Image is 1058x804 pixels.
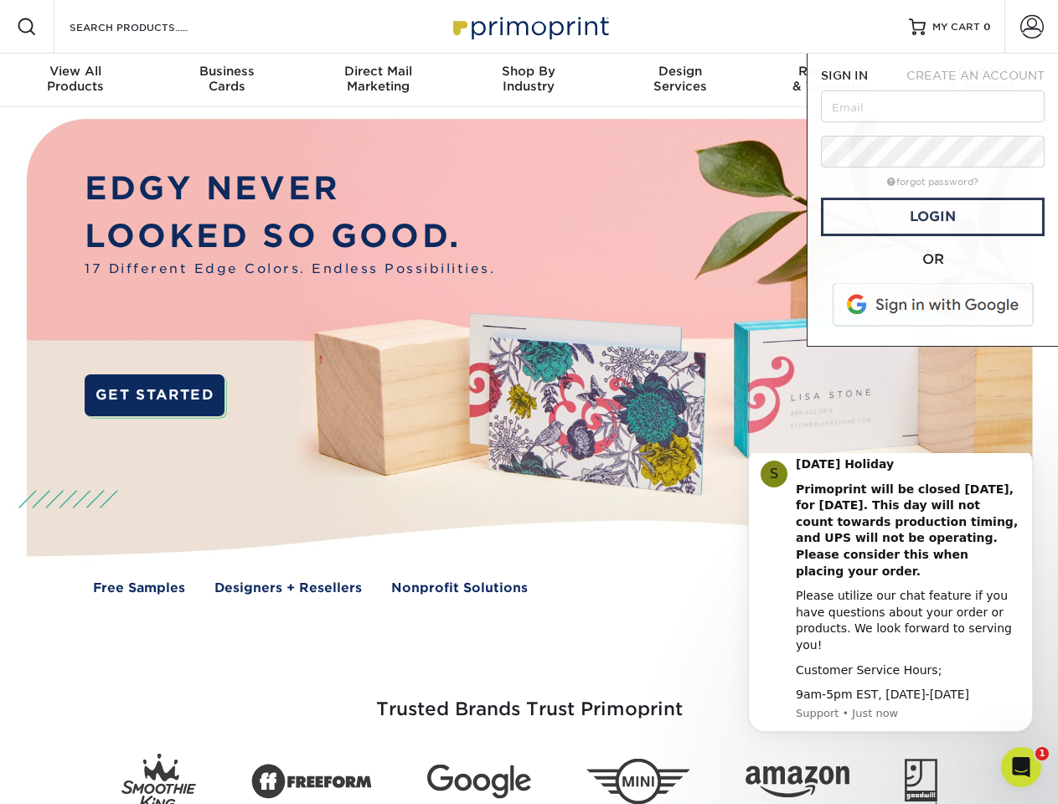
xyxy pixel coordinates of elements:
[85,165,495,213] p: EDGY NEVER
[68,17,231,37] input: SEARCH PRODUCTS.....
[723,453,1058,759] iframe: Intercom notifications message
[73,3,297,250] div: Message content
[605,64,756,94] div: Services
[38,8,65,34] div: Profile image for Support
[427,765,531,799] img: Google
[302,64,453,94] div: Marketing
[73,253,297,268] p: Message from Support, sent Just now
[73,135,297,200] div: Please utilize our chat feature if you have questions about your order or products. We look forwa...
[93,579,185,598] a: Free Samples
[85,374,225,416] a: GET STARTED
[39,658,1019,740] h3: Trusted Brands Trust Primoprint
[756,64,906,79] span: Resources
[453,64,604,94] div: Industry
[85,260,495,279] span: 17 Different Edge Colors. Endless Possibilities.
[605,54,756,107] a: DesignServices
[446,8,613,44] img: Primoprint
[302,54,453,107] a: Direct MailMarketing
[302,64,453,79] span: Direct Mail
[756,54,906,107] a: Resources& Templates
[821,250,1045,270] div: OR
[887,177,978,188] a: forgot password?
[85,213,495,260] p: LOOKED SO GOOD.
[746,766,849,798] img: Amazon
[151,64,302,94] div: Cards
[1035,747,1049,760] span: 1
[4,753,142,798] iframe: Google Customer Reviews
[391,579,528,598] a: Nonprofit Solutions
[905,759,937,804] img: Goodwill
[73,4,171,18] b: [DATE] Holiday
[821,198,1045,236] a: Login
[1001,747,1041,787] iframe: Intercom live chat
[932,20,980,34] span: MY CART
[821,69,868,82] span: SIGN IN
[214,579,362,598] a: Designers + Resellers
[453,64,604,79] span: Shop By
[151,64,302,79] span: Business
[756,64,906,94] div: & Templates
[73,29,295,125] b: Primoprint will be closed [DATE], for [DATE]. This day will not count towards production timing, ...
[906,69,1045,82] span: CREATE AN ACCOUNT
[453,54,604,107] a: Shop ByIndustry
[605,64,756,79] span: Design
[73,209,297,226] div: Customer Service Hours;
[151,54,302,107] a: BusinessCards
[983,21,991,33] span: 0
[73,234,297,250] div: 9am-5pm EST, [DATE]-[DATE]
[821,90,1045,122] input: Email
